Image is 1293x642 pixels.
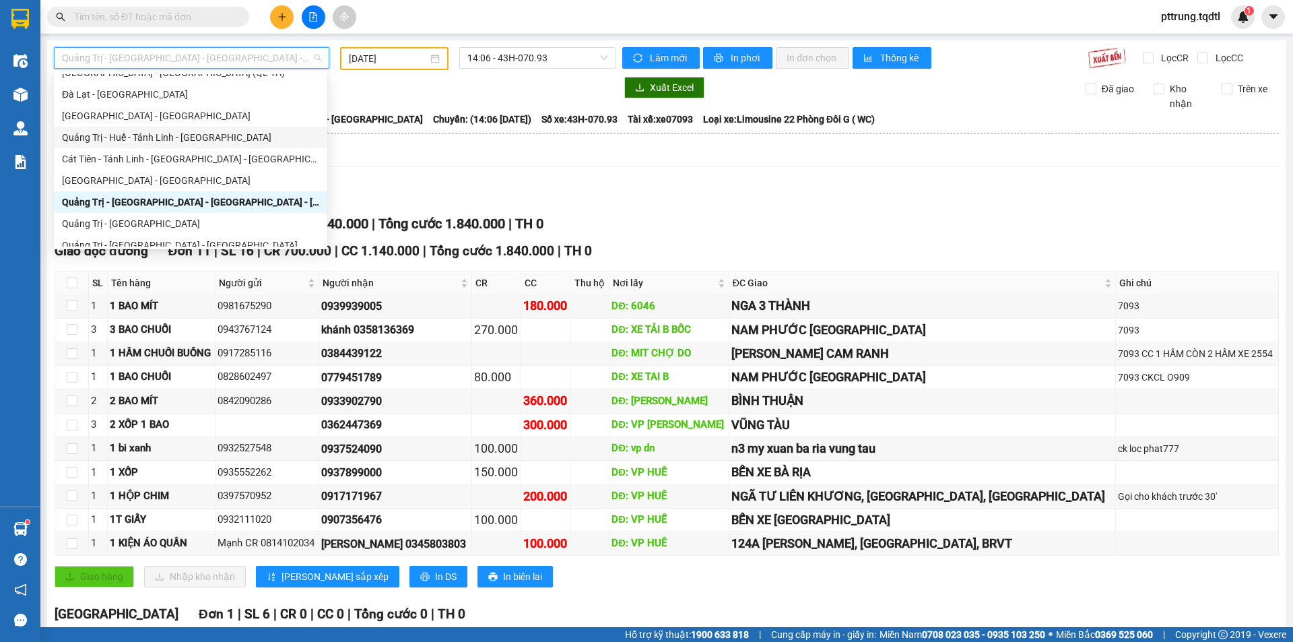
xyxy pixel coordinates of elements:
[624,77,704,98] button: downloadXuất Excel
[13,121,28,135] img: warehouse-icon
[1096,82,1139,96] span: Đã giao
[321,464,469,481] div: 0937899000
[349,51,428,66] input: 10/09/2025
[335,243,338,259] span: |
[564,243,592,259] span: TH 0
[1261,5,1285,29] button: caret-down
[218,512,317,528] div: 0932111020
[625,627,749,642] span: Hỗ trợ kỹ thuật:
[1150,8,1231,25] span: pttrung.tqdtl
[218,393,317,410] div: 0842090286
[1118,441,1276,456] div: ck loc phat777
[430,243,554,259] span: Tổng cước 1.840.000
[611,488,727,505] div: DĐ: VP HUẾ
[13,155,28,169] img: solution-icon
[433,112,531,127] span: Chuyến: (14:06 [DATE])
[256,566,399,587] button: sort-ascending[PERSON_NAME] sắp xếp
[110,393,213,410] div: 2 BAO MÍT
[1118,323,1276,338] div: 7093
[922,629,1045,640] strong: 0708 023 035 - 0935 103 250
[1218,630,1228,639] span: copyright
[558,243,561,259] span: |
[288,216,368,232] span: CC 1.140.000
[523,391,568,410] div: 360.000
[611,369,727,385] div: DĐ: XE TAI B
[89,272,108,294] th: SL
[218,369,317,385] div: 0828602497
[523,296,568,315] div: 180.000
[503,569,542,584] span: In biên lai
[1088,47,1126,69] img: 9k=
[110,512,213,528] div: 1T GIẤY
[110,441,213,457] div: 1 bi xanh
[321,488,469,505] div: 0917171967
[1247,6,1251,15] span: 1
[650,80,694,95] span: Xuất Excel
[423,243,426,259] span: |
[1232,82,1273,96] span: Trên xe
[74,9,233,24] input: Tìm tên, số ĐT hoặc mã đơn
[474,463,519,482] div: 150.000
[703,47,772,69] button: printerIn phơi
[321,393,469,410] div: 0933902790
[488,572,498,583] span: printer
[1118,489,1276,504] div: Gọi cho khách trước 30'
[508,216,512,232] span: |
[54,170,327,191] div: Sài Gòn - Quảng Trị
[731,534,1113,553] div: 124A [PERSON_NAME], [GEOGRAPHIC_DATA], BRVT
[26,520,30,524] sup: 1
[214,243,218,259] span: |
[62,195,319,210] div: Quảng Trị - [GEOGRAPHIC_DATA] - [GEOGRAPHIC_DATA] - [GEOGRAPHIC_DATA]
[91,298,105,315] div: 1
[731,463,1113,482] div: BẾN XE BÀ RỊA
[731,487,1113,506] div: NGÃ TƯ LIÊN KHƯƠNG, [GEOGRAPHIC_DATA], [GEOGRAPHIC_DATA]
[218,465,317,481] div: 0935552262
[1267,11,1280,23] span: caret-down
[515,216,543,232] span: TH 0
[302,5,325,29] button: file-add
[477,566,553,587] button: printerIn biên lai
[378,216,505,232] span: Tổng cước 1.840.000
[635,83,644,94] span: download
[110,298,213,315] div: 1 BAO MÍT
[339,12,349,22] span: aim
[91,512,105,528] div: 1
[218,536,317,552] div: Mạnh CR 0814102034
[221,243,254,259] span: SL 16
[611,536,727,552] div: DĐ: VP HUẾ
[54,84,327,105] div: Đà Lạt - Sài Gòn
[13,88,28,102] img: warehouse-icon
[280,606,307,622] span: CR 0
[435,569,457,584] span: In DS
[703,112,875,127] span: Loại xe: Limousine 22 Phòng Đôi G ( WC)
[14,583,27,596] span: notification
[54,105,327,127] div: Sài Gòn - Đà Lạt
[281,569,389,584] span: [PERSON_NAME] sắp xếp
[731,344,1113,363] div: [PERSON_NAME] CAM RANH
[474,321,519,340] div: 270.000
[270,5,294,29] button: plus
[523,487,568,506] div: 200.000
[472,272,522,294] th: CR
[523,416,568,435] div: 300.000
[731,511,1113,529] div: BẾN XE [GEOGRAPHIC_DATA]
[310,606,314,622] span: |
[731,391,1113,410] div: BÌNH THUẬN
[218,298,317,315] div: 0981675290
[321,298,469,315] div: 0939939005
[321,441,469,457] div: 0937524090
[62,108,319,123] div: [GEOGRAPHIC_DATA] - [GEOGRAPHIC_DATA]
[91,346,105,362] div: 1
[321,511,469,528] div: 0907356476
[91,322,105,338] div: 3
[267,572,276,583] span: sort-ascending
[218,322,317,338] div: 0943767124
[474,368,519,387] div: 80.000
[264,243,331,259] span: CR 700.000
[91,417,105,433] div: 3
[611,298,727,315] div: DĐ: 6046
[56,12,65,22] span: search
[1049,632,1053,637] span: ⚪️
[13,522,28,536] img: warehouse-icon
[571,272,609,294] th: Thu hộ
